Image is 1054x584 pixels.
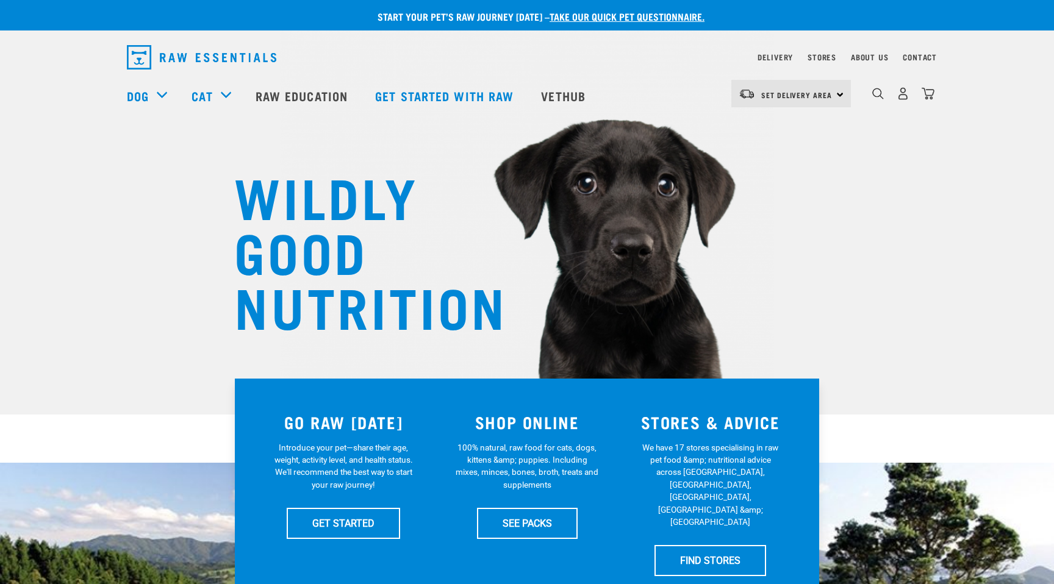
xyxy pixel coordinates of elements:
img: user.png [897,87,909,100]
a: SEE PACKS [477,508,578,538]
a: Dog [127,87,149,105]
a: Contact [903,55,937,59]
p: We have 17 stores specialising in raw pet food &amp; nutritional advice across [GEOGRAPHIC_DATA],... [639,441,782,529]
a: Stores [808,55,836,59]
a: Cat [192,87,212,105]
a: Vethub [529,71,601,120]
p: Introduce your pet—share their age, weight, activity level, and health status. We'll recommend th... [272,441,415,491]
img: home-icon@2x.png [922,87,934,100]
span: Set Delivery Area [761,93,832,97]
a: take our quick pet questionnaire. [550,13,704,19]
a: About Us [851,55,888,59]
img: home-icon-1@2x.png [872,88,884,99]
h3: GO RAW [DATE] [259,413,428,432]
h1: WILDLY GOOD NUTRITION [234,168,478,332]
p: 100% natural, raw food for cats, dogs, kittens &amp; puppies. Including mixes, minces, bones, bro... [456,441,599,491]
a: FIND STORES [654,545,766,575]
a: Raw Education [243,71,363,120]
h3: SHOP ONLINE [443,413,612,432]
a: Get started with Raw [363,71,529,120]
h3: STORES & ADVICE [626,413,795,432]
nav: dropdown navigation [117,40,937,74]
a: GET STARTED [287,508,400,538]
a: Delivery [758,55,793,59]
img: Raw Essentials Logo [127,45,276,69]
img: van-moving.png [739,88,755,99]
